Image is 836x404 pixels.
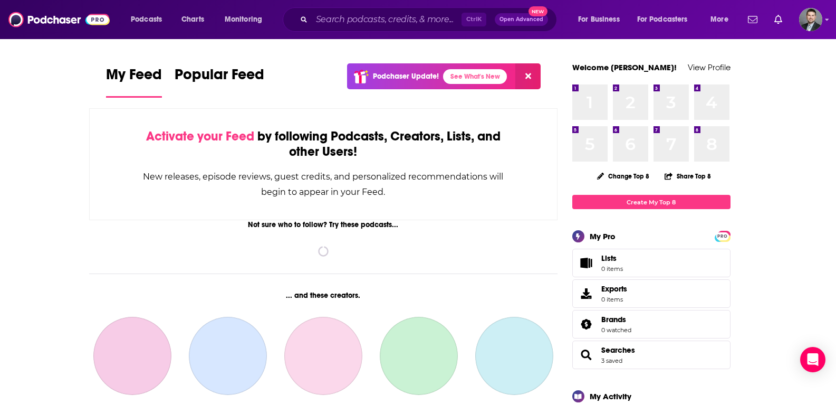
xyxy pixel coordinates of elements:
[572,310,731,339] span: Brands
[799,8,822,31] span: Logged in as sstewart9
[601,315,626,324] span: Brands
[744,11,762,29] a: Show notifications dropdown
[8,10,110,30] img: Podchaser - Follow, Share and Rate Podcasts
[106,65,162,90] span: My Feed
[576,286,597,301] span: Exports
[123,11,176,28] button: open menu
[601,253,617,263] span: Lists
[284,317,362,395] a: Gilbert Brisbois
[664,166,712,186] button: Share Top 8
[462,13,486,26] span: Ctrl K
[373,72,439,81] p: Podchaser Update!
[572,341,731,369] span: Searches
[571,11,633,28] button: open menu
[601,284,627,294] span: Exports
[601,315,631,324] a: Brands
[572,195,731,209] a: Create My Top 8
[89,291,558,300] div: ... and these creators.
[590,391,631,401] div: My Activity
[800,347,825,372] div: Open Intercom Messenger
[142,129,505,159] div: by following Podcasts, Creators, Lists, and other Users!
[495,13,548,26] button: Open AdvancedNew
[578,12,620,27] span: For Business
[312,11,462,28] input: Search podcasts, credits, & more...
[380,317,458,395] a: Joshua Thomas
[770,11,786,29] a: Show notifications dropdown
[189,317,267,395] a: Daniel Riolo
[93,317,171,395] a: Jerome Rothen
[146,128,254,144] span: Activate your Feed
[716,232,729,240] span: PRO
[799,8,822,31] button: Show profile menu
[799,8,822,31] img: User Profile
[601,326,631,334] a: 0 watched
[576,347,597,362] a: Searches
[601,265,623,273] span: 0 items
[630,11,703,28] button: open menu
[572,279,731,308] a: Exports
[528,6,547,16] span: New
[443,69,507,84] a: See What's New
[637,12,688,27] span: For Podcasters
[716,232,729,240] a: PRO
[89,220,558,229] div: Not sure who to follow? Try these podcasts...
[601,253,623,263] span: Lists
[217,11,276,28] button: open menu
[590,231,616,241] div: My Pro
[703,11,742,28] button: open menu
[576,256,597,270] span: Lists
[293,7,567,32] div: Search podcasts, credits, & more...
[601,357,622,364] a: 3 saved
[175,65,264,98] a: Popular Feed
[181,12,204,27] span: Charts
[710,12,728,27] span: More
[601,345,635,355] a: Searches
[175,11,210,28] a: Charts
[688,62,731,72] a: View Profile
[106,65,162,98] a: My Feed
[131,12,162,27] span: Podcasts
[142,169,505,200] div: New releases, episode reviews, guest credits, and personalized recommendations will begin to appe...
[499,17,543,22] span: Open Advanced
[601,296,627,303] span: 0 items
[175,65,264,90] span: Popular Feed
[572,62,677,72] a: Welcome [PERSON_NAME]!
[576,317,597,332] a: Brands
[591,170,656,183] button: Change Top 8
[475,317,553,395] a: James Evan Pilato
[225,12,262,27] span: Monitoring
[572,249,731,277] a: Lists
